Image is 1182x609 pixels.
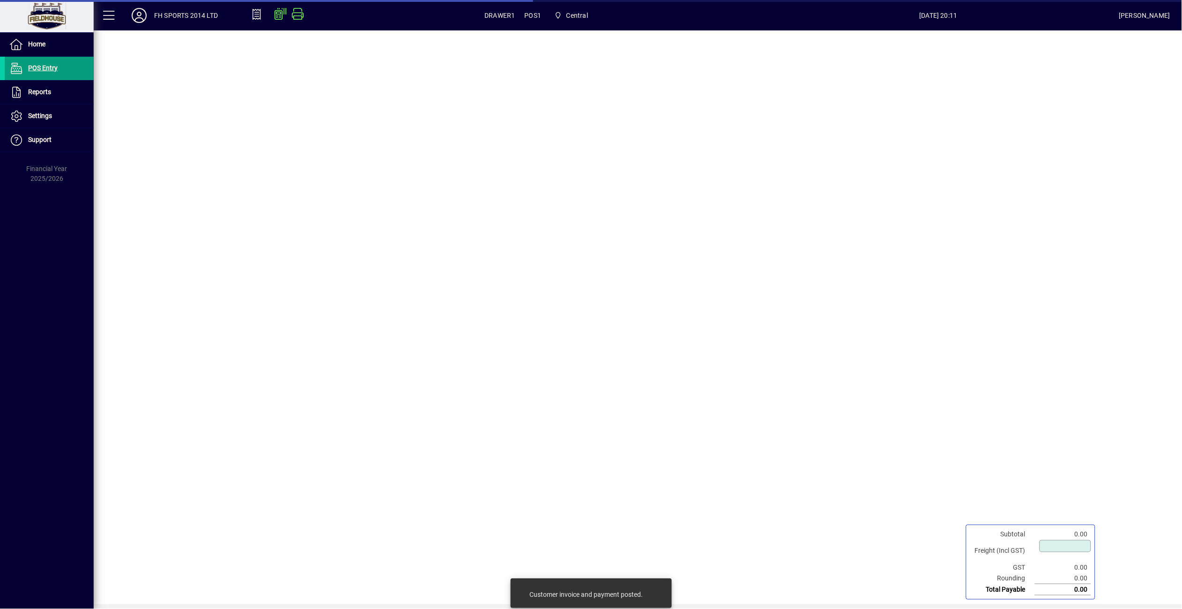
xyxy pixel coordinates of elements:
button: Profile [124,7,154,24]
span: Support [28,136,52,143]
td: Freight (Incl GST) [970,540,1035,562]
a: Settings [5,104,94,128]
div: Customer invoice and payment posted. [530,590,643,599]
td: 0.00 [1035,584,1091,595]
span: Home [28,40,45,48]
span: Settings [28,112,52,119]
td: Rounding [970,573,1035,584]
td: GST [970,562,1035,573]
td: 0.00 [1035,573,1091,584]
a: Reports [5,81,94,104]
span: POS1 [525,8,542,23]
span: [DATE] 20:11 [758,8,1119,23]
td: 0.00 [1035,529,1091,540]
span: Central [550,7,592,24]
span: POS Entry [28,64,58,72]
div: FH SPORTS 2014 LTD [154,8,218,23]
span: DRAWER1 [484,8,515,23]
span: Central [566,8,588,23]
a: Home [5,33,94,56]
div: [PERSON_NAME] [1119,8,1170,23]
td: Subtotal [970,529,1035,540]
a: Support [5,128,94,152]
span: Reports [28,88,51,96]
td: Total Payable [970,584,1035,595]
td: 0.00 [1035,562,1091,573]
